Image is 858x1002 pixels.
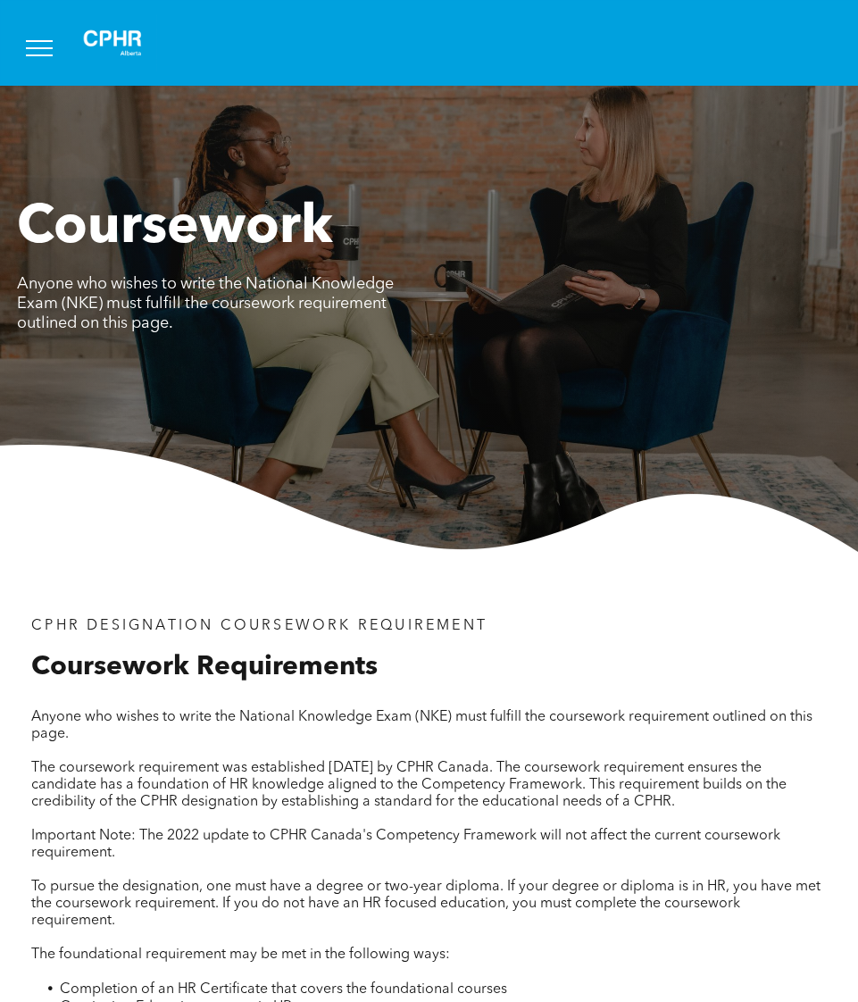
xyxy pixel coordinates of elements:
[31,880,821,928] span: To pursue the designation, one must have a degree or two-year diploma. If your degree or diploma ...
[60,982,507,997] span: Completion of an HR Certificate that covers the foundational courses
[31,654,378,681] span: Coursework Requirements
[17,276,394,331] span: Anyone who wishes to write the National Knowledge Exam (NKE) must fulfill the coursework requirem...
[31,761,787,809] span: The coursework requirement was established [DATE] by CPHR Canada. The coursework requirement ensu...
[17,202,333,255] span: Coursework
[68,14,157,71] img: A white background with a few lines on it
[31,710,812,741] span: Anyone who wishes to write the National Knowledge Exam (NKE) must fulfill the coursework requirem...
[31,829,780,860] span: Important Note: The 2022 update to CPHR Canada's Competency Framework will not affect the current...
[16,25,62,71] button: menu
[31,948,450,962] span: The foundational requirement may be met in the following ways:
[31,619,487,633] span: CPHR DESIGNATION COURSEWORK REQUIREMENT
